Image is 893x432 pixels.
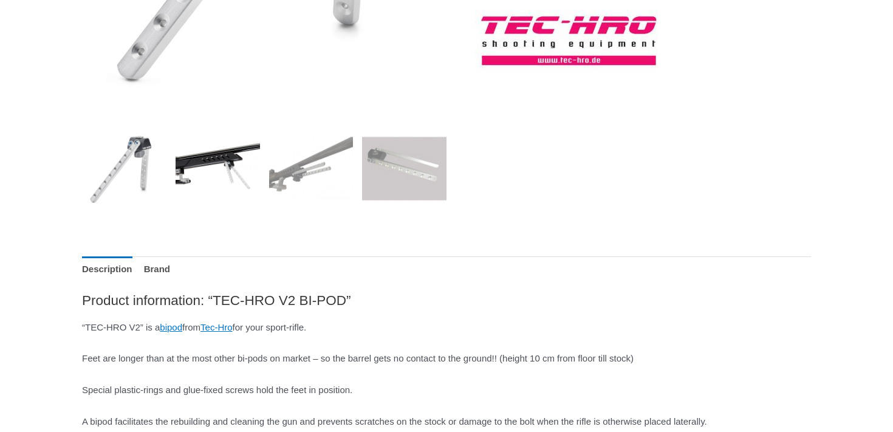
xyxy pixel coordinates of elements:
a: Description [82,256,132,283]
img: TEC-HRO V2 Bi-Pod - Image 4 [362,126,446,211]
img: TEC-HRO V2 Bi-Pod - Image 2 [176,126,260,211]
img: TEC-HRO V2 Bi-Pod - Image 3 [269,126,354,211]
p: “TEC-HRO V2” is a from for your sport-rifle. [82,319,811,336]
p: Feet are longer than at the most other bi-pods on market – so the barrel gets no contact to the g... [82,350,811,367]
a: bipod [160,322,182,332]
a: Brand [144,256,170,283]
a: TEC-HRO Shooting Equipment [476,10,658,72]
img: TEC-HRO V2 Bi-Pod [82,126,166,211]
h2: Product information: “TEC-HRO V2 BI-POD” [82,292,811,309]
p: Special plastic-rings and glue-fixed screws hold the feet in position. [82,382,811,399]
a: Tec-Hro [200,322,233,332]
